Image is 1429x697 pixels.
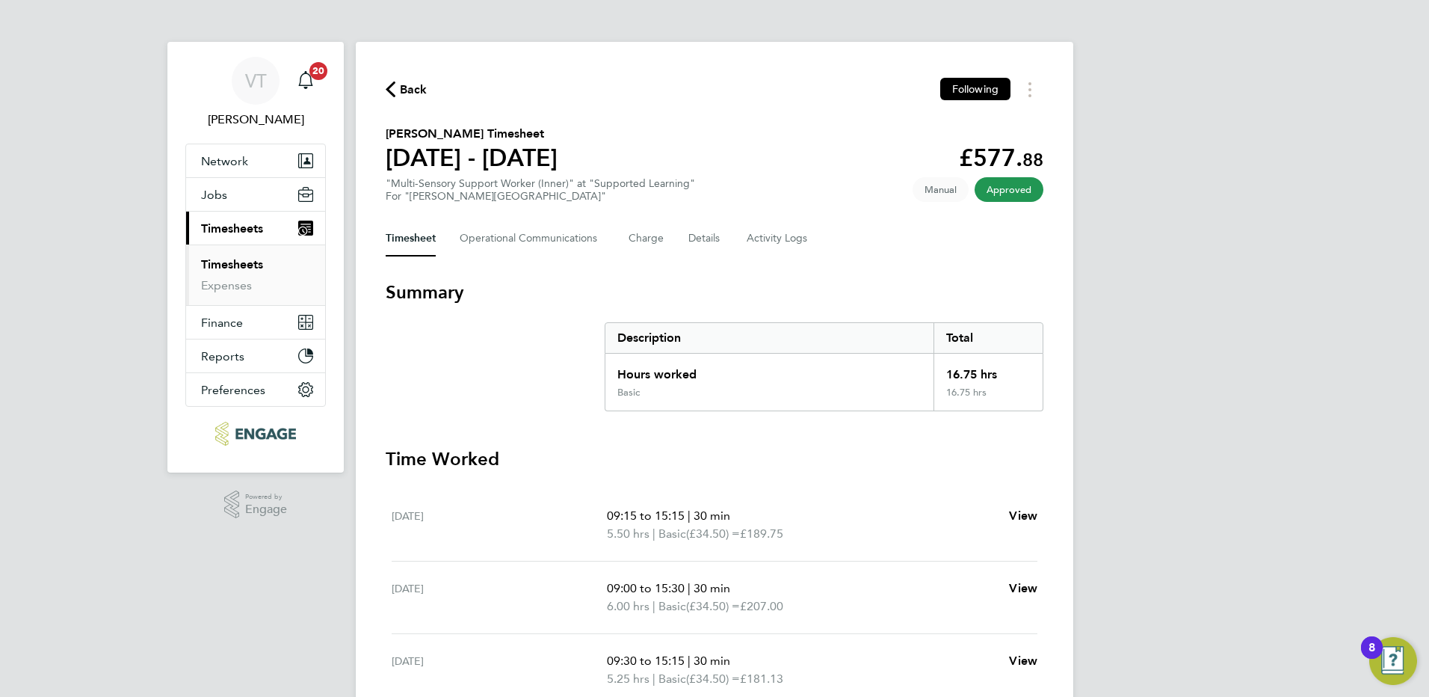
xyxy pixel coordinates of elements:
[933,323,1043,353] div: Total
[694,654,730,668] span: 30 min
[386,125,558,143] h2: [PERSON_NAME] Timesheet
[694,509,730,523] span: 30 min
[309,62,327,80] span: 20
[933,354,1043,387] div: 16.75 hrs
[291,57,321,105] a: 20
[1369,637,1417,685] button: Open Resource Center, 8 new notifications
[186,306,325,339] button: Finance
[658,670,686,688] span: Basic
[201,349,244,363] span: Reports
[740,672,783,686] span: £181.13
[386,80,428,99] button: Back
[652,672,655,686] span: |
[607,509,685,523] span: 09:15 to 15:15
[652,526,655,541] span: |
[1016,78,1043,101] button: Timesheets Menu
[688,581,691,595] span: |
[392,580,607,615] div: [DATE]
[933,387,1043,411] div: 16.75 hrs
[607,654,685,668] span: 09:30 to 15:15
[740,526,783,541] span: £189.75
[747,221,809,257] button: Activity Logs
[694,581,730,595] span: 30 min
[245,503,287,516] span: Engage
[201,221,263,236] span: Timesheets
[201,383,265,397] span: Preferences
[959,144,1043,172] app-decimal: £577.
[688,221,723,257] button: Details
[386,177,695,203] div: "Multi-Sensory Support Worker (Inner)" at "Supported Learning"
[386,280,1043,304] h3: Summary
[913,177,969,202] span: This timesheet was manually created.
[607,599,649,613] span: 6.00 hrs
[952,82,999,96] span: Following
[460,221,605,257] button: Operational Communications
[688,654,691,668] span: |
[186,178,325,211] button: Jobs
[186,373,325,406] button: Preferences
[386,143,558,173] h1: [DATE] - [DATE]
[400,81,428,99] span: Back
[1009,580,1037,598] a: View
[1368,648,1375,667] div: 8
[605,322,1043,411] div: Summary
[185,111,326,129] span: Victoria Ticehurst
[629,221,664,257] button: Charge
[386,190,695,203] div: For "[PERSON_NAME][GEOGRAPHIC_DATA]"
[386,221,436,257] button: Timesheet
[1009,652,1037,670] a: View
[1009,507,1037,525] a: View
[607,581,685,595] span: 09:00 to 15:30
[386,447,1043,471] h3: Time Worked
[245,491,287,503] span: Powered by
[185,57,326,129] a: VT[PERSON_NAME]
[605,323,933,353] div: Description
[652,599,655,613] span: |
[215,422,295,446] img: ncclondon-logo-retina.png
[688,509,691,523] span: |
[186,245,325,305] div: Timesheets
[392,507,607,543] div: [DATE]
[201,278,252,292] a: Expenses
[686,599,740,613] span: (£34.50) =
[1022,149,1043,171] span: 88
[186,212,325,245] button: Timesheets
[686,526,740,541] span: (£34.50) =
[186,144,325,177] button: Network
[607,526,649,541] span: 5.50 hrs
[185,422,326,446] a: Go to home page
[245,71,267,90] span: VT
[1009,509,1037,523] span: View
[201,188,227,202] span: Jobs
[605,354,933,387] div: Hours worked
[167,42,344,473] nav: Main navigation
[392,652,607,688] div: [DATE]
[940,78,1010,100] button: Following
[975,177,1043,202] span: This timesheet has been approved.
[740,599,783,613] span: £207.00
[224,491,288,519] a: Powered byEngage
[658,598,686,615] span: Basic
[617,387,640,399] div: Basic
[658,525,686,543] span: Basic
[201,257,263,271] a: Timesheets
[201,154,248,168] span: Network
[1009,654,1037,668] span: View
[1009,581,1037,595] span: View
[201,316,243,330] span: Finance
[186,340,325,372] button: Reports
[607,672,649,686] span: 5.25 hrs
[686,672,740,686] span: (£34.50) =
